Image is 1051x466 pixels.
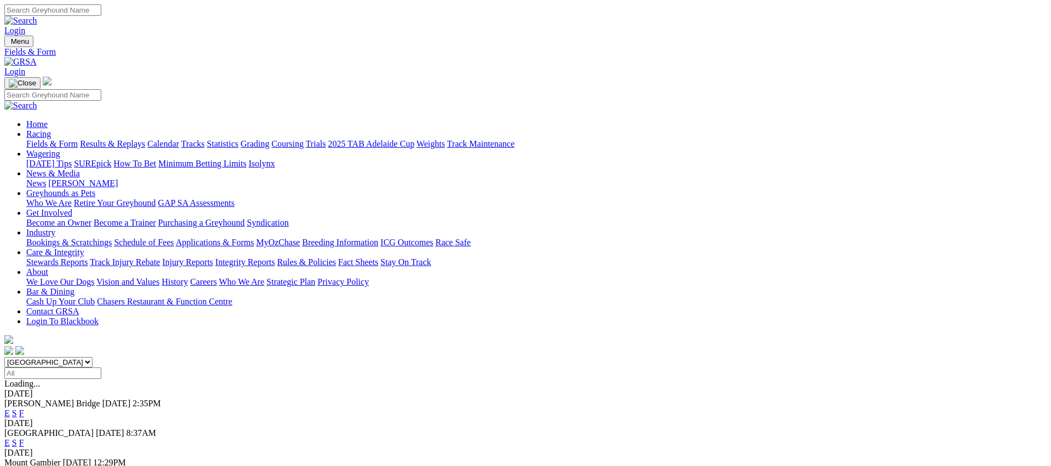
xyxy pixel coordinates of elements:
[190,277,217,286] a: Careers
[26,198,72,208] a: Who We Are
[114,238,174,247] a: Schedule of Fees
[26,257,1047,267] div: Care & Integrity
[158,198,235,208] a: GAP SA Assessments
[4,67,25,76] a: Login
[4,428,94,438] span: [GEOGRAPHIC_DATA]
[74,198,156,208] a: Retire Your Greyhound
[19,438,24,447] a: F
[26,198,1047,208] div: Greyhounds as Pets
[4,367,101,379] input: Select date
[277,257,336,267] a: Rules & Policies
[26,297,95,306] a: Cash Up Your Club
[26,139,1047,149] div: Racing
[26,218,91,227] a: Become an Owner
[26,267,48,277] a: About
[11,37,29,45] span: Menu
[256,238,300,247] a: MyOzChase
[26,228,55,237] a: Industry
[102,399,131,408] span: [DATE]
[181,139,205,148] a: Tracks
[97,297,232,306] a: Chasers Restaurant & Function Centre
[4,57,37,67] img: GRSA
[4,4,101,16] input: Search
[26,139,78,148] a: Fields & Form
[267,277,315,286] a: Strategic Plan
[94,218,156,227] a: Become a Trainer
[249,159,275,168] a: Isolynx
[19,409,24,418] a: F
[4,26,25,35] a: Login
[380,257,431,267] a: Stay On Track
[302,238,378,247] a: Breeding Information
[26,277,1047,287] div: About
[132,399,161,408] span: 2:35PM
[417,139,445,148] a: Weights
[9,79,36,88] img: Close
[48,179,118,188] a: [PERSON_NAME]
[26,169,80,178] a: News & Media
[147,139,179,148] a: Calendar
[338,257,378,267] a: Fact Sheets
[74,159,111,168] a: SUREpick
[4,379,40,388] span: Loading...
[90,257,160,267] a: Track Injury Rebate
[207,139,239,148] a: Statistics
[26,238,112,247] a: Bookings & Scratchings
[26,257,88,267] a: Stewards Reports
[435,238,470,247] a: Race Safe
[162,257,213,267] a: Injury Reports
[4,346,13,355] img: facebook.svg
[43,77,51,85] img: logo-grsa-white.png
[26,129,51,139] a: Racing
[317,277,369,286] a: Privacy Policy
[26,159,72,168] a: [DATE] Tips
[26,149,60,158] a: Wagering
[272,139,304,148] a: Coursing
[26,159,1047,169] div: Wagering
[4,448,1047,458] div: [DATE]
[176,238,254,247] a: Applications & Forms
[26,248,84,257] a: Care & Integrity
[96,277,159,286] a: Vision and Values
[305,139,326,148] a: Trials
[4,399,100,408] span: [PERSON_NAME] Bridge
[80,139,145,148] a: Results & Replays
[241,139,269,148] a: Grading
[26,238,1047,248] div: Industry
[4,101,37,111] img: Search
[26,179,1047,188] div: News & Media
[114,159,157,168] a: How To Bet
[4,438,10,447] a: E
[96,428,124,438] span: [DATE]
[26,287,74,296] a: Bar & Dining
[4,16,37,26] img: Search
[26,179,46,188] a: News
[4,418,1047,428] div: [DATE]
[215,257,275,267] a: Integrity Reports
[158,218,245,227] a: Purchasing a Greyhound
[219,277,264,286] a: Who We Are
[4,89,101,101] input: Search
[26,188,95,198] a: Greyhounds as Pets
[4,389,1047,399] div: [DATE]
[12,409,17,418] a: S
[4,36,33,47] button: Toggle navigation
[12,438,17,447] a: S
[126,428,156,438] span: 8:37AM
[4,335,13,344] img: logo-grsa-white.png
[26,119,48,129] a: Home
[26,218,1047,228] div: Get Involved
[26,277,94,286] a: We Love Our Dogs
[447,139,515,148] a: Track Maintenance
[26,208,72,217] a: Get Involved
[26,307,79,316] a: Contact GRSA
[15,346,24,355] img: twitter.svg
[247,218,288,227] a: Syndication
[4,47,1047,57] a: Fields & Form
[158,159,246,168] a: Minimum Betting Limits
[4,409,10,418] a: E
[4,77,41,89] button: Toggle navigation
[26,297,1047,307] div: Bar & Dining
[328,139,414,148] a: 2025 TAB Adelaide Cup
